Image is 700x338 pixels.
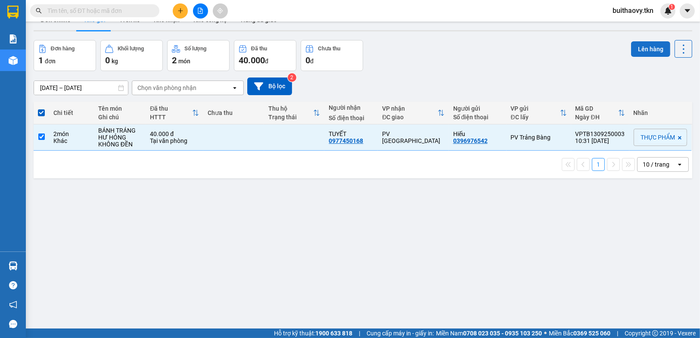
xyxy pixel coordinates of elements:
span: Cung cấp máy in - giấy in: [367,329,434,338]
span: caret-down [684,7,691,15]
span: 1 [38,55,43,65]
span: aim [217,8,223,14]
div: Tên món [98,105,141,112]
div: Số điện thoại [329,115,373,121]
img: logo-vxr [7,6,19,19]
div: ĐC lấy [511,114,560,121]
img: warehouse-icon [9,261,18,270]
span: message [9,320,17,328]
div: ĐC giao [382,114,437,121]
input: Select a date range. [34,81,128,95]
div: Chọn văn phòng nhận [137,84,196,92]
span: 1 [670,4,673,10]
button: Lên hàng [631,41,670,57]
div: Khối lượng [118,46,144,52]
button: Bộ lọc [247,78,292,95]
div: Khác [53,137,90,144]
div: Hiếu [453,130,502,137]
svg: open [231,84,238,91]
div: Tại văn phòng [150,137,199,144]
sup: 2 [288,73,296,82]
th: Toggle SortBy [146,102,203,124]
div: Ngày ĐH [576,114,618,121]
span: search [36,8,42,14]
div: VP nhận [382,105,437,112]
button: 1 [592,158,605,171]
button: Khối lượng0kg [100,40,163,71]
span: đ [310,58,314,65]
div: 10:31 [DATE] [576,137,625,144]
div: Mã GD [576,105,618,112]
div: TUYẾT [329,130,373,137]
strong: 0708 023 035 - 0935 103 250 [463,330,542,337]
strong: 0369 525 060 [573,330,610,337]
div: 40.000 đ [150,130,199,137]
span: notification [9,301,17,309]
strong: 1900 633 818 [315,330,352,337]
th: Toggle SortBy [264,102,325,124]
div: Chưa thu [208,109,260,116]
button: caret-down [680,3,695,19]
span: buithaovy.tkn [606,5,660,16]
button: file-add [193,3,208,19]
img: warehouse-icon [9,56,18,65]
button: plus [173,3,188,19]
img: icon-new-feature [664,7,672,15]
div: BÁNH TRÁNG [98,127,141,134]
span: Miền Bắc [549,329,610,338]
span: món [178,58,190,65]
span: | [617,329,618,338]
span: 0 [305,55,310,65]
img: logo.jpg [11,11,54,54]
button: Đơn hàng1đơn [34,40,96,71]
div: Đã thu [251,46,267,52]
div: 2 món [53,130,90,137]
span: Hỗ trợ kỹ thuật: [274,329,352,338]
button: Số lượng2món [167,40,230,71]
div: 0396976542 [453,137,488,144]
li: [STREET_ADDRESS][PERSON_NAME]. [GEOGRAPHIC_DATA], Tỉnh [GEOGRAPHIC_DATA] [81,21,360,32]
div: Nhãn [634,109,687,116]
span: question-circle [9,281,17,289]
div: HTTT [150,114,192,121]
span: đ [265,58,268,65]
div: VPTB1309250003 [576,130,625,137]
div: Thu hộ [268,105,314,112]
div: Người nhận [329,104,373,111]
button: aim [213,3,228,19]
svg: open [676,161,683,168]
span: 40.000 [239,55,265,65]
div: Đã thu [150,105,192,112]
span: Miền Nam [436,329,542,338]
span: THỰC PHẨM [641,133,675,141]
span: ⚪️ [544,332,547,335]
div: Trạng thái [268,114,314,121]
div: Đơn hàng [51,46,75,52]
input: Tìm tên, số ĐT hoặc mã đơn [47,6,149,16]
img: solution-icon [9,34,18,43]
div: Số lượng [184,46,206,52]
span: plus [177,8,184,14]
th: Toggle SortBy [571,102,629,124]
span: đơn [45,58,56,65]
div: VP gửi [511,105,560,112]
sup: 1 [669,4,675,10]
th: Toggle SortBy [378,102,448,124]
span: | [359,329,360,338]
div: HƯ HỎNG KHÔNG ĐỀN [98,134,141,148]
div: Chưa thu [318,46,340,52]
div: Số điện thoại [453,114,502,121]
div: 10 / trang [643,160,669,169]
span: file-add [197,8,203,14]
li: Hotline: 1900 8153 [81,32,360,43]
div: 0977450168 [329,137,363,144]
b: GỬI : PV Trảng Bàng [11,62,118,77]
span: copyright [652,330,658,336]
span: 2 [172,55,177,65]
div: Ghi chú [98,114,141,121]
div: PV [GEOGRAPHIC_DATA] [382,130,444,144]
span: kg [112,58,118,65]
span: 0 [105,55,110,65]
button: Đã thu40.000đ [234,40,296,71]
th: Toggle SortBy [507,102,571,124]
